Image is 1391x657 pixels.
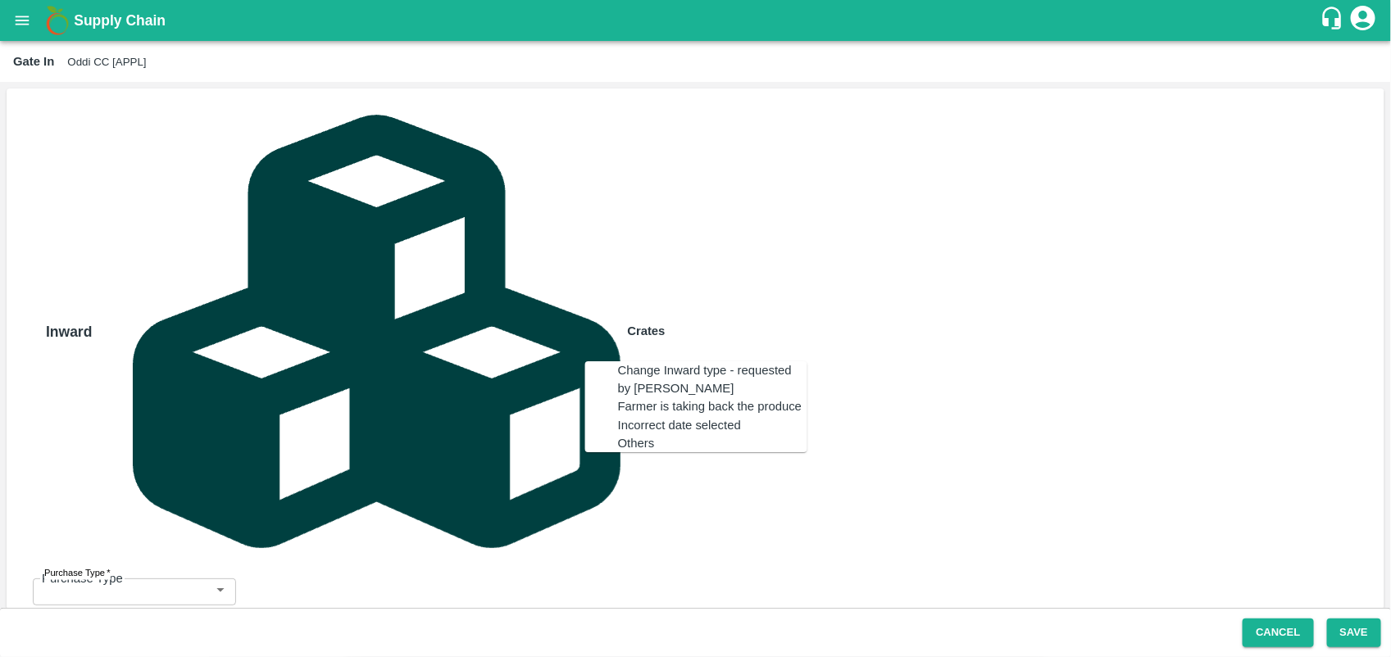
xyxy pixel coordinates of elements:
[13,55,54,68] b: Gate In
[1243,618,1313,647] button: Cancel
[1320,6,1348,35] div: customer-support
[627,324,665,338] b: Crates
[33,320,118,343] h6: Inward
[1348,3,1378,38] div: account of current user
[1327,618,1381,647] button: Save
[41,4,74,37] img: logo
[618,416,741,434] div: Incorrect date selected
[3,2,41,39] button: open drawer
[133,115,620,548] img: crates
[618,361,807,398] div: Change Inward type - requested by [PERSON_NAME]
[74,12,166,29] b: Supply Chain
[618,398,802,416] div: Farmer is taking back the produce
[618,434,655,452] div: Others
[44,567,111,580] label: Purchase Type
[67,56,146,68] button: Select DC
